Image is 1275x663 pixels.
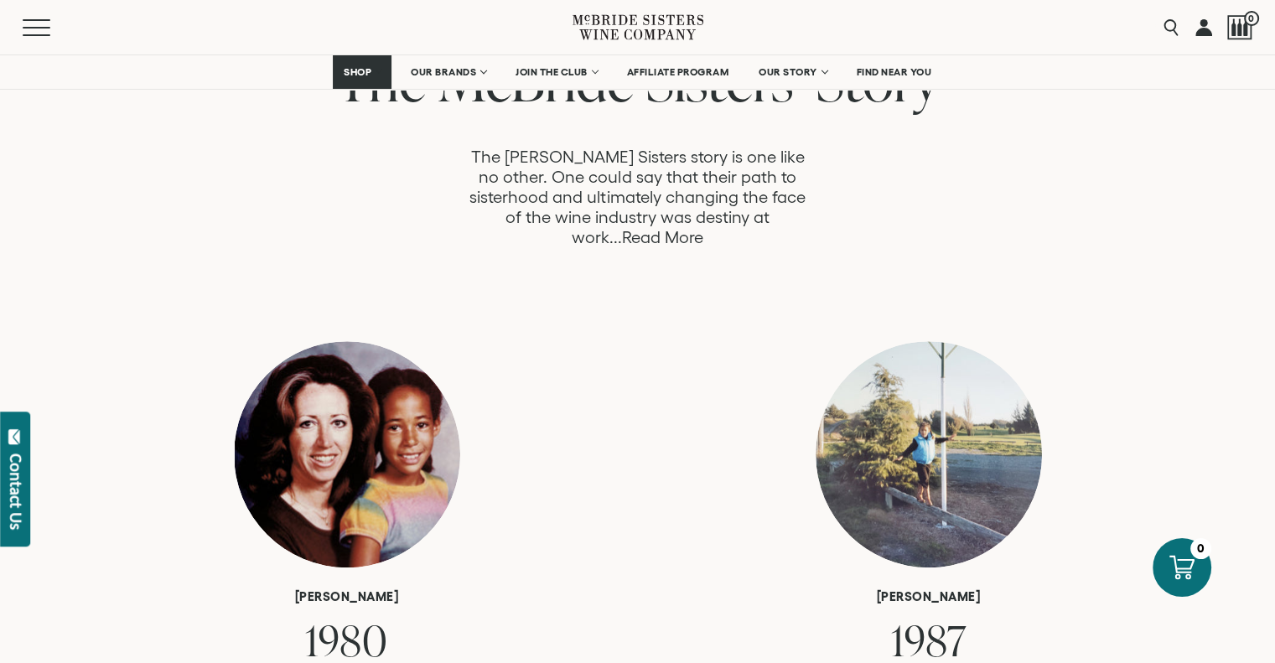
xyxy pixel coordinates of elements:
[748,55,837,89] a: OUR STORY
[516,66,588,78] span: JOIN THE CLUB
[1244,11,1259,26] span: 0
[622,228,703,247] a: Read More
[759,66,817,78] span: OUR STORY
[221,589,473,604] h6: [PERSON_NAME]
[846,55,943,89] a: FIND NEAR YOU
[627,66,729,78] span: AFFILIATE PROGRAM
[616,55,740,89] a: AFFILIATE PROGRAM
[411,66,476,78] span: OUR BRANDS
[505,55,608,89] a: JOIN THE CLUB
[1190,538,1211,559] div: 0
[344,66,372,78] span: SHOP
[23,19,83,36] button: Mobile Menu Trigger
[400,55,496,89] a: OUR BRANDS
[333,55,391,89] a: SHOP
[857,66,932,78] span: FIND NEAR YOU
[8,453,24,530] div: Contact Us
[803,589,1055,604] h6: [PERSON_NAME]
[463,147,811,247] p: The [PERSON_NAME] Sisters story is one like no other. One could say that their path to sisterhood...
